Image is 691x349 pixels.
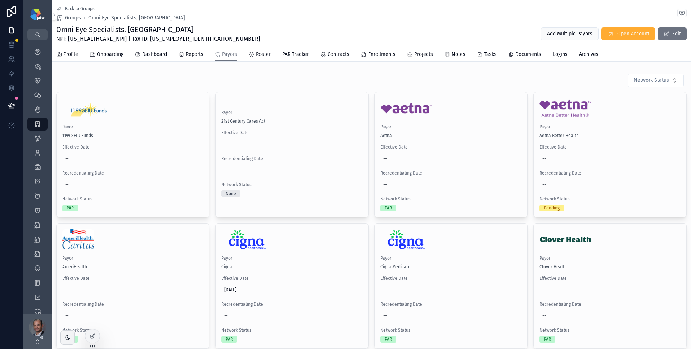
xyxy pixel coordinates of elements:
a: PAR Tracker [282,48,309,62]
div: -- [224,167,228,173]
a: Projects [407,48,433,62]
span: Payor [221,110,362,115]
span: Effective Date [539,275,681,281]
a: Clover Health [539,264,567,270]
span: Network Status [539,196,681,202]
span: Projects [414,51,433,58]
div: -- [224,313,228,319]
div: -- [65,313,69,319]
a: 21st Century Cares Act [221,118,265,124]
span: Network Status [539,327,681,333]
a: Aetna Better Health [539,133,579,138]
div: PAR [544,336,551,343]
a: logo-aetna-better-health.pngPayorAetna Better HealthEffective Date--Recredentialing Date--Network... [533,92,687,217]
span: Reports [186,51,203,58]
span: Network Status [221,182,362,187]
span: AmeriHealth [62,264,87,270]
a: Profile [56,48,78,62]
span: Effective Date [380,275,521,281]
div: PAR [385,205,392,211]
a: Archives [579,48,599,62]
a: Onboarding [90,48,123,62]
span: Payor [62,255,203,261]
span: Contracts [328,51,349,58]
a: logo-cigna.pngPayorCignaEffective Date[DATE]Recredentialing Date--Network StatusPAR [215,223,369,349]
span: Archives [579,51,599,58]
span: Logins [553,51,568,58]
div: PAR [226,336,233,343]
span: Aetna [380,133,392,138]
span: Payors [222,51,237,58]
div: -- [65,182,69,187]
a: Enrollments [361,48,396,62]
span: [DATE] [224,287,360,293]
span: NPI: [US_HEALTHCARE_NPI] | Tax ID: [US_EMPLOYER_IDENTIFICATION_NUMBER] [56,35,260,43]
span: Cigna [221,264,232,270]
span: Back to Groups [65,6,95,12]
span: Recredentialing Date [539,170,681,176]
span: Dashboard [142,51,167,58]
span: Documents [515,51,541,58]
div: -- [542,156,546,162]
img: App logo [30,9,44,20]
span: Groups [65,14,81,22]
img: logo-clover-health.png [539,229,591,249]
span: Profile [63,51,78,58]
span: PAR Tracker [282,51,309,58]
a: Notes [444,48,465,62]
a: Documents [508,48,541,62]
a: logo-clover-health.pngPayorClover HealthEffective Date--Recredentialing Date--Network StatusPAR [533,223,687,349]
a: 1199 SEIU Funds [62,133,93,138]
div: -- [383,287,387,293]
a: Cigna Medicare [380,264,411,270]
a: Tasks [477,48,497,62]
span: Payor [380,255,521,261]
span: -- [221,98,225,104]
span: Recredentialing Date [221,156,362,162]
h1: Omni Eye Specialists, [GEOGRAPHIC_DATA] [56,25,260,35]
img: logo-cigna.png [221,229,273,249]
div: -- [65,156,69,162]
span: Recredentialing Date [539,301,681,307]
div: -- [383,156,387,162]
a: Logins [553,48,568,62]
span: Effective Date [221,130,362,136]
div: scrollable content [23,40,52,314]
span: Network Status [380,327,521,333]
span: Effective Date [539,144,681,150]
a: Back to Groups [56,6,95,12]
a: logo-cigna.pngPayorCigna MedicareEffective Date--Recredentialing Date--Network StatusPAR [374,223,528,349]
span: Notes [452,51,465,58]
a: Dashboard [135,48,167,62]
a: Groups [56,14,81,22]
span: Recredentialing Date [221,301,362,307]
a: Reports [179,48,203,62]
div: PAR [385,336,392,343]
span: Payor [539,124,681,130]
button: Open Account [601,27,655,40]
span: Network Status [380,196,521,202]
span: Payor [539,255,681,261]
a: Roster [249,48,271,62]
span: Enrollments [368,51,396,58]
button: Select Button [628,74,684,87]
span: Open Account [617,30,649,37]
span: Effective Date [221,275,362,281]
span: Effective Date [62,275,203,281]
span: Onboarding [97,51,123,58]
span: Add Multiple Payors [547,30,592,37]
span: Effective Date [380,144,521,150]
img: logo-cigna.png [380,229,432,249]
a: aetna-logo-normal.pngPayorAetnaEffective Date--Recredentialing Date--Network StatusPAR [374,92,528,217]
div: -- [383,313,387,319]
div: PAR [67,205,74,211]
div: -- [224,141,228,147]
a: Payors [215,48,237,62]
img: logo-amerihealth-caritas.jpg [62,229,94,249]
a: --Payor21st Century Cares ActEffective Date--Recredentialing Date--Network StatusNone [215,92,369,217]
button: Edit [658,27,687,40]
